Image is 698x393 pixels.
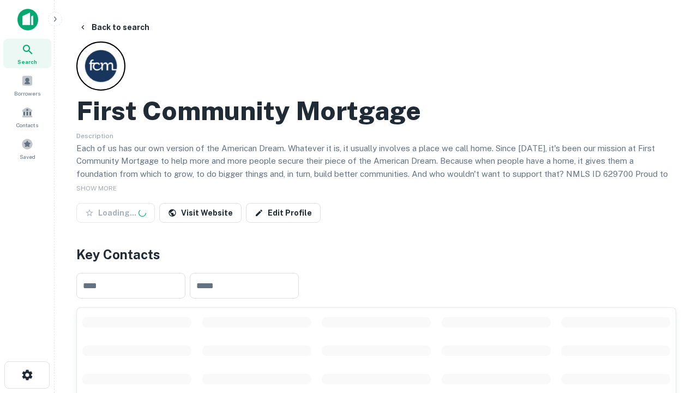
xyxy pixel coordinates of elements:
a: Visit Website [159,203,242,223]
a: Borrowers [3,70,51,100]
span: Search [17,57,37,66]
span: Contacts [16,121,38,129]
span: Description [76,132,113,140]
img: capitalize-icon.png [17,9,38,31]
iframe: Chat Widget [643,271,698,323]
h2: First Community Mortgage [76,95,421,127]
a: Contacts [3,102,51,132]
span: Saved [20,152,35,161]
h4: Key Contacts [76,245,676,264]
a: Search [3,39,51,68]
button: Back to search [74,17,154,37]
p: Each of us has our own version of the American Dream. Whatever it is, it usually involves a place... [76,142,676,193]
span: SHOW MORE [76,184,117,192]
a: Edit Profile [246,203,321,223]
span: Borrowers [14,89,40,98]
a: Saved [3,134,51,163]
